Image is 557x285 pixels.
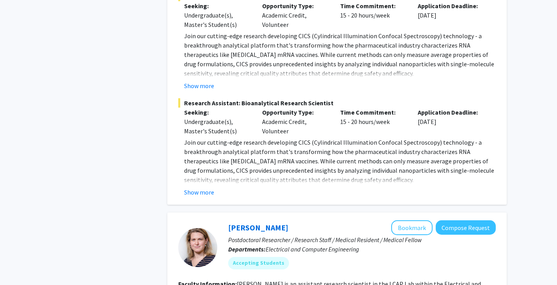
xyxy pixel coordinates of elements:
span: Electrical and Computer Engineering [266,245,359,253]
button: Compose Request to Moira-Phoebe Huet [436,220,496,235]
p: Postdoctoral Researcher / Research Staff / Medical Resident / Medical Fellow [228,235,496,244]
div: Academic Credit, Volunteer [256,1,334,29]
p: Time Commitment: [340,1,406,11]
div: Undergraduate(s), Master's Student(s) [184,117,250,136]
p: Seeking: [184,1,250,11]
button: Show more [184,81,214,90]
div: [DATE] [412,108,490,136]
div: 15 - 20 hours/week [334,108,412,136]
p: Application Deadline: [418,1,484,11]
div: [DATE] [412,1,490,29]
span: Research Assistant: Bioanalytical Research Scientist [178,98,496,108]
button: Show more [184,188,214,197]
p: Opportunity Type: [262,108,328,117]
p: Time Commitment: [340,108,406,117]
p: Opportunity Type: [262,1,328,11]
p: Join our cutting-edge research developing CICS (Cylindrical Illumination Confocal Spectroscopy) t... [184,31,496,78]
p: Application Deadline: [418,108,484,117]
div: Undergraduate(s), Master's Student(s) [184,11,250,29]
button: Add Moira-Phoebe Huet to Bookmarks [391,220,433,235]
mat-chip: Accepting Students [228,257,289,269]
div: 15 - 20 hours/week [334,1,412,29]
p: Join our cutting-edge research developing CICS (Cylindrical Illumination Confocal Spectroscopy) t... [184,138,496,184]
p: Seeking: [184,108,250,117]
iframe: Chat [6,250,33,279]
b: Departments: [228,245,266,253]
a: [PERSON_NAME] [228,223,288,232]
div: Academic Credit, Volunteer [256,108,334,136]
